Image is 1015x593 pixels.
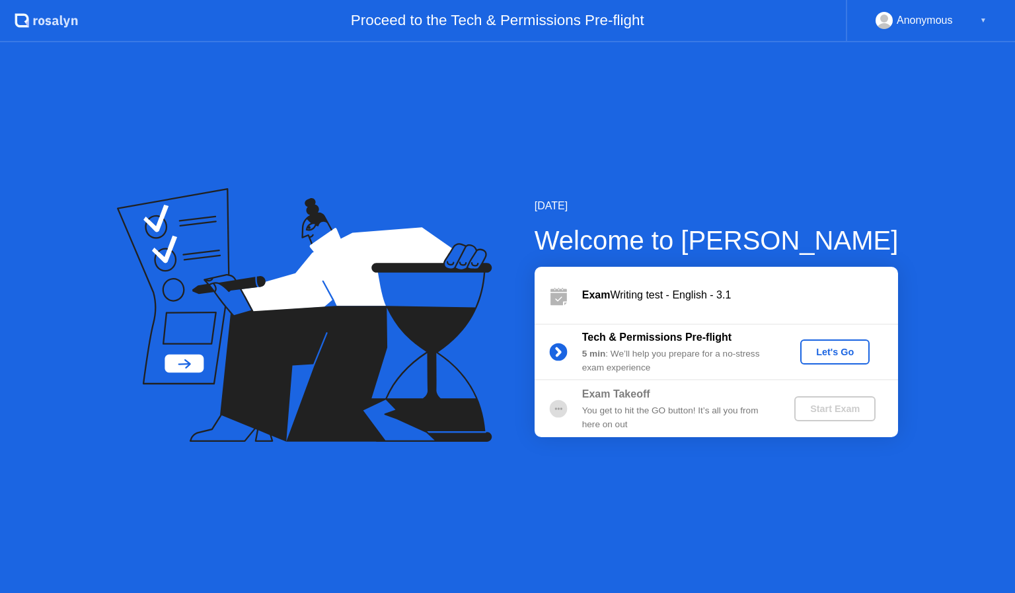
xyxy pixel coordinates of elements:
div: Start Exam [800,403,870,414]
div: Welcome to [PERSON_NAME] [535,221,899,260]
div: You get to hit the GO button! It’s all you from here on out [582,404,772,431]
b: Tech & Permissions Pre-flight [582,331,732,343]
button: Start Exam [794,396,876,421]
div: Writing test - English - 3.1 [582,287,898,303]
div: [DATE] [535,198,899,214]
b: Exam [582,289,611,300]
div: Let's Go [806,347,864,357]
div: : We’ll help you prepare for a no-stress exam experience [582,347,772,374]
b: 5 min [582,349,606,359]
button: Let's Go [800,339,870,365]
b: Exam Takeoff [582,388,650,400]
div: Anonymous [897,12,953,29]
div: ▼ [980,12,987,29]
